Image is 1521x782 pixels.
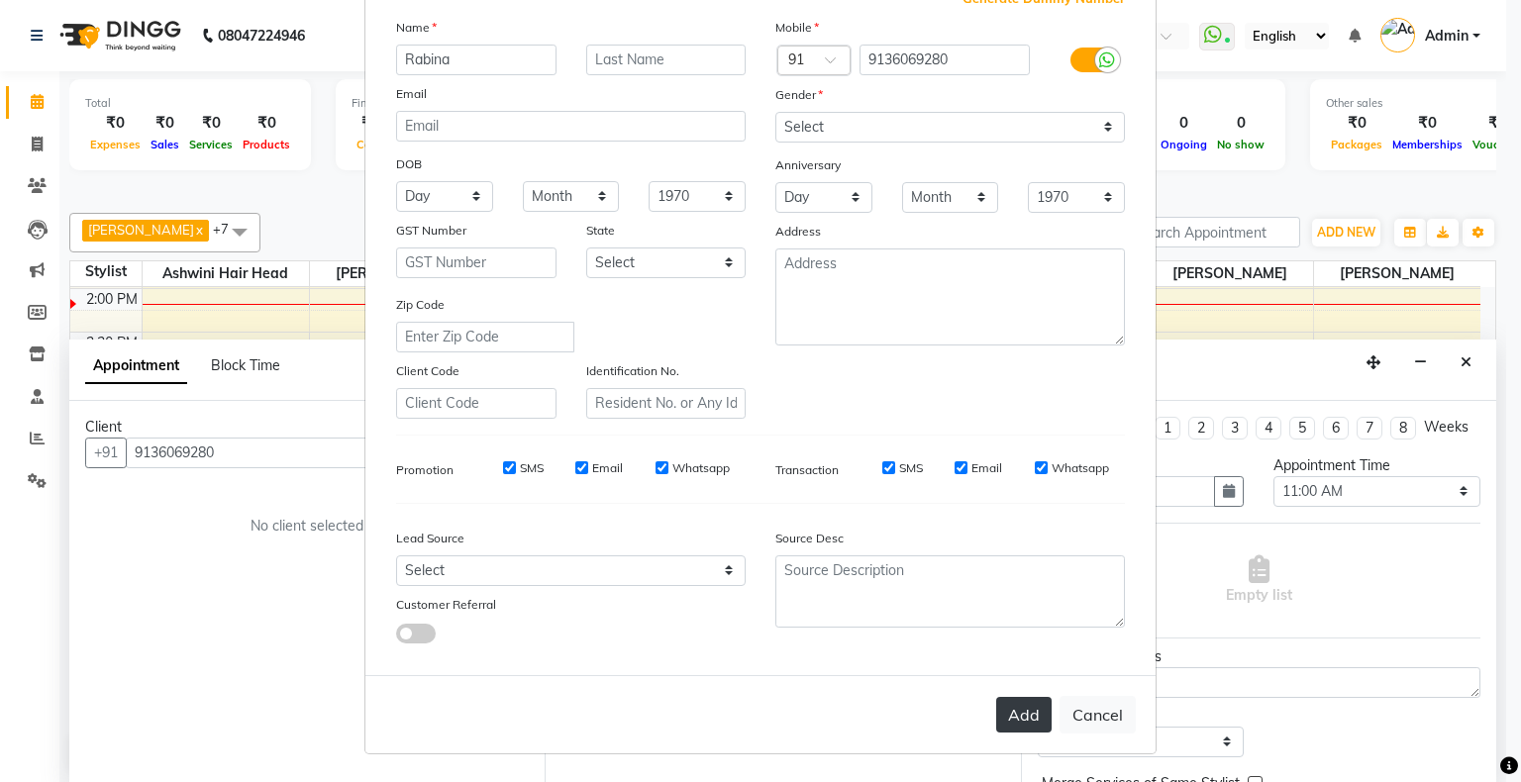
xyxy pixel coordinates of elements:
label: Gender [775,86,823,104]
input: Client Code [396,388,557,419]
label: Promotion [396,461,454,479]
label: State [586,222,615,240]
button: Add [996,697,1052,733]
input: First Name [396,45,557,75]
label: GST Number [396,222,466,240]
label: Zip Code [396,296,445,314]
label: Client Code [396,362,459,380]
input: Last Name [586,45,747,75]
input: GST Number [396,247,557,278]
label: Lead Source [396,530,464,547]
input: Enter Zip Code [396,322,574,352]
label: Email [396,85,427,103]
button: Cancel [1060,696,1136,733]
input: Resident No. or Any Id [586,388,747,419]
label: Source Desc [775,530,844,547]
label: SMS [899,459,923,477]
input: Email [396,111,746,142]
label: Customer Referral [396,596,496,614]
label: Anniversary [775,156,841,174]
input: Mobile [860,45,1031,75]
label: Email [971,459,1002,477]
label: Whatsapp [672,459,730,477]
label: Email [592,459,623,477]
label: Address [775,223,821,241]
label: Name [396,19,437,37]
label: Identification No. [586,362,679,380]
label: SMS [520,459,544,477]
label: Whatsapp [1052,459,1109,477]
label: DOB [396,155,422,173]
label: Mobile [775,19,819,37]
label: Transaction [775,461,839,479]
